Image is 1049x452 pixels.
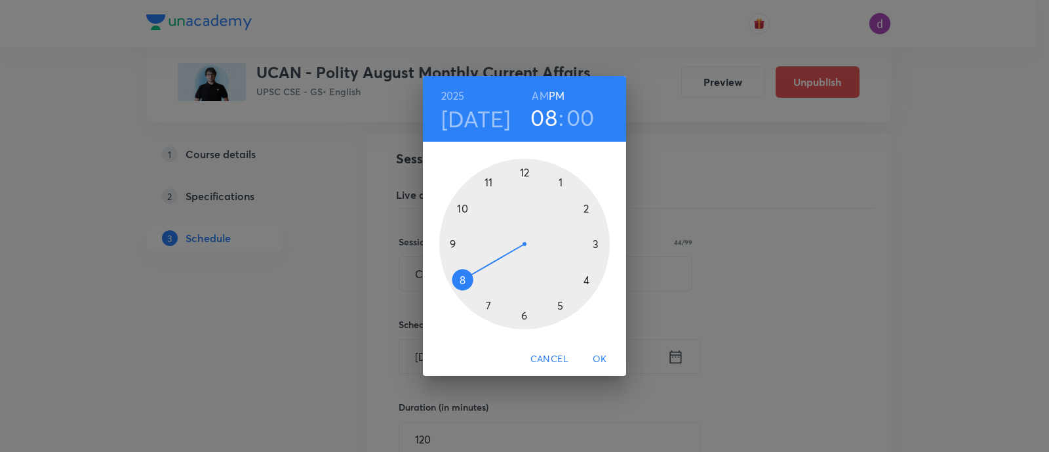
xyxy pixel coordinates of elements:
span: OK [584,351,616,367]
button: 00 [566,104,595,131]
button: PM [549,87,564,105]
button: 08 [530,104,557,131]
button: AM [532,87,548,105]
span: Cancel [530,351,568,367]
button: 2025 [441,87,465,105]
button: [DATE] [441,105,511,133]
button: OK [579,347,621,371]
h3: : [559,104,564,131]
button: Cancel [525,347,574,371]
